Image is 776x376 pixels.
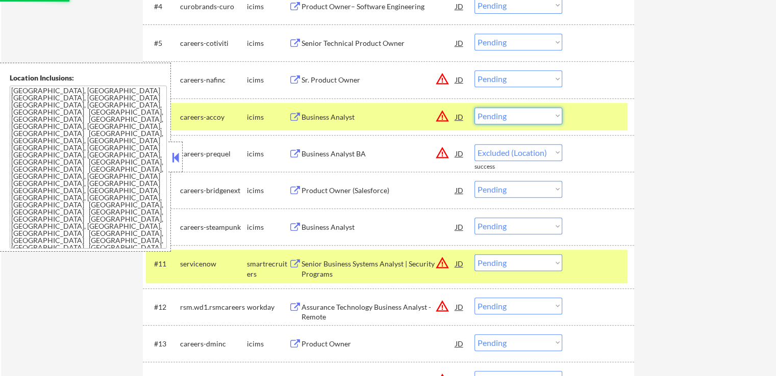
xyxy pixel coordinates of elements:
[302,222,456,232] div: Business Analyst
[474,163,515,171] div: success
[180,259,247,269] div: servicenow
[302,339,456,349] div: Product Owner
[247,259,289,279] div: smartrecruiters
[180,75,247,85] div: careers-nafinc
[180,302,247,312] div: rsm.wd1.rsmcareers
[180,339,247,349] div: careers-dminc
[154,302,172,312] div: #12
[302,38,456,48] div: Senior Technical Product Owner
[455,218,465,236] div: JD
[180,222,247,232] div: careers-steampunk
[435,109,449,123] button: warning_amber
[180,112,247,122] div: careers-accoy
[435,256,449,270] button: warning_amber
[455,181,465,199] div: JD
[154,38,172,48] div: #5
[247,302,289,312] div: workday
[455,70,465,89] div: JD
[180,38,247,48] div: careers-cotiviti
[247,2,289,12] div: icims
[302,149,456,159] div: Business Analyst BA
[247,339,289,349] div: icims
[180,185,247,196] div: careers-bridgenext
[247,185,289,196] div: icims
[302,185,456,196] div: Product Owner (Salesforce)
[455,298,465,316] div: JD
[247,222,289,232] div: icims
[180,149,247,159] div: careers-prequel
[10,73,167,83] div: Location Inclusions:
[455,254,465,273] div: JD
[302,302,456,322] div: Assurance Technology Business Analyst - Remote
[154,259,172,269] div: #11
[455,108,465,126] div: JD
[435,72,449,86] button: warning_amber
[455,334,465,353] div: JD
[247,112,289,122] div: icims
[154,339,172,349] div: #13
[455,144,465,163] div: JD
[435,146,449,160] button: warning_amber
[435,299,449,313] button: warning_amber
[302,2,456,12] div: Product Owner– Software Engineering
[302,259,456,279] div: Senior Business Systems Analyst | Security Programs
[154,2,172,12] div: #4
[455,34,465,52] div: JD
[247,38,289,48] div: icims
[247,75,289,85] div: icims
[302,112,456,122] div: Business Analyst
[302,75,456,85] div: Sr. Product Owner
[247,149,289,159] div: icims
[180,2,247,12] div: curobrands-curo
